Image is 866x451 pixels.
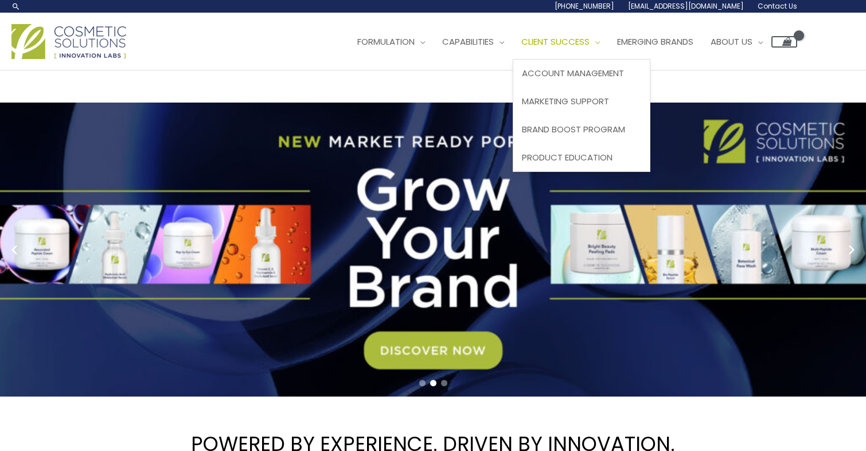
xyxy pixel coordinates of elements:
[442,36,494,48] span: Capabilities
[702,25,771,59] a: About Us
[513,115,650,143] a: Brand Boost Program
[441,380,447,386] span: Go to slide 3
[608,25,702,59] a: Emerging Brands
[513,143,650,171] a: Product Education
[513,60,650,88] a: Account Management
[843,241,860,258] button: Next slide
[11,2,21,11] a: Search icon link
[758,1,797,11] span: Contact Us
[617,36,693,48] span: Emerging Brands
[430,380,436,386] span: Go to slide 2
[522,123,625,135] span: Brand Boost Program
[6,241,23,258] button: Previous slide
[771,36,797,48] a: View Shopping Cart, empty
[11,24,126,59] img: Cosmetic Solutions Logo
[513,25,608,59] a: Client Success
[628,1,744,11] span: [EMAIL_ADDRESS][DOMAIN_NAME]
[522,95,609,107] span: Marketing Support
[357,36,415,48] span: Formulation
[419,380,426,386] span: Go to slide 1
[434,25,513,59] a: Capabilities
[513,88,650,116] a: Marketing Support
[711,36,752,48] span: About Us
[522,151,613,163] span: Product Education
[522,67,624,79] span: Account Management
[340,25,797,59] nav: Site Navigation
[349,25,434,59] a: Formulation
[521,36,590,48] span: Client Success
[555,1,614,11] span: [PHONE_NUMBER]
